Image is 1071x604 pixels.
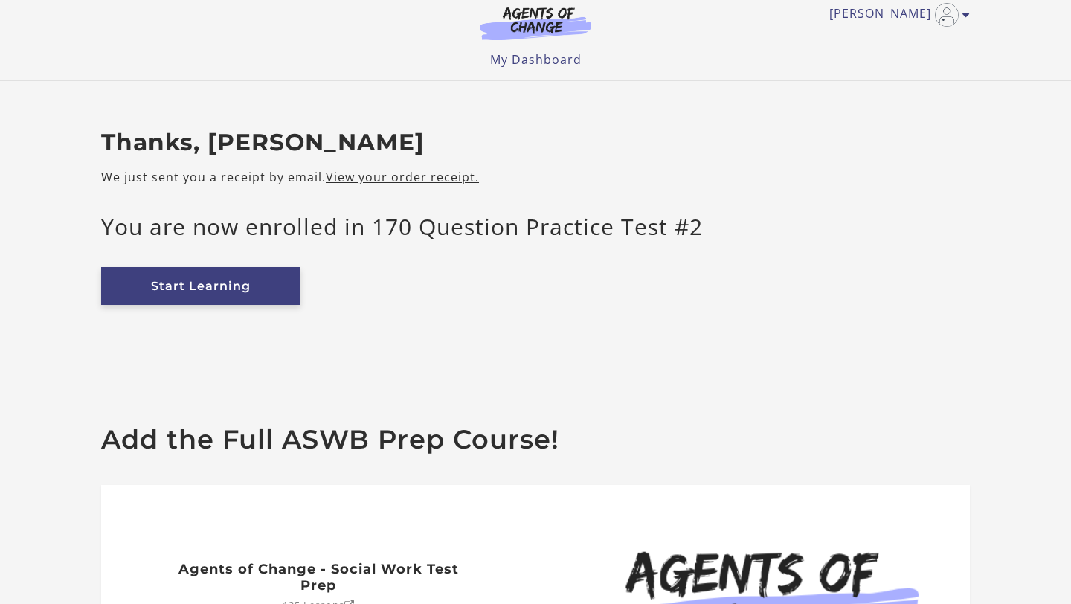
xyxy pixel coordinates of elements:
[101,168,970,186] p: We just sent you a receipt by email.
[166,561,471,594] h2: Agents of Change - Social Work Test Prep
[490,51,582,68] a: My Dashboard
[166,549,471,600] a: Agents of Change - Social Work Test Prep 125 LessonsOpen in a new window
[326,169,479,185] a: View your order receipt.
[101,210,970,243] p: You are now enrolled in 170 Question Practice Test #2
[101,129,970,157] h2: Thanks, [PERSON_NAME]
[101,424,970,455] h2: Add the Full ASWB Prep Course!
[464,6,607,40] img: Agents of Change Logo
[829,3,962,27] a: Toggle menu
[101,267,300,305] a: Start Learning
